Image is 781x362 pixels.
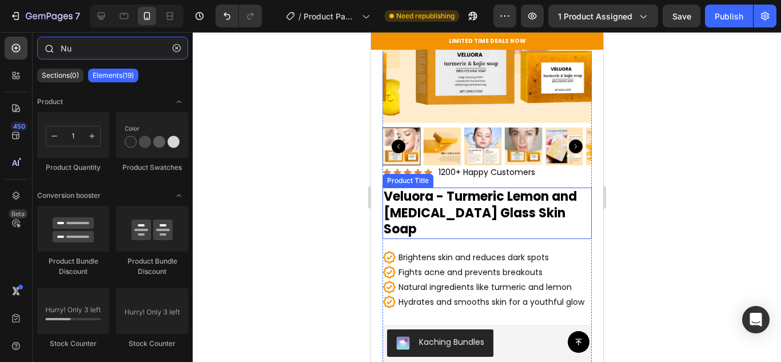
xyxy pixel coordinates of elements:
button: 1 product assigned [548,5,658,27]
div: Stock Counter [37,339,109,349]
div: Product Swatches [116,162,188,173]
span: Toggle open [170,93,188,111]
span: Toggle open [170,186,188,205]
span: / [298,10,301,22]
span: Product [37,97,63,107]
span: Need republishing [396,11,455,21]
span: 1 product assigned [558,10,632,22]
p: Sections(0) [42,71,79,80]
div: Product Bundle Discount [37,256,109,277]
button: 7 [5,5,85,27]
button: Publish [705,5,753,27]
span: Product Page - [DATE] 07:29:18 [304,10,357,22]
div: Product Quantity [37,162,109,173]
div: Undo/Redo [216,5,262,27]
div: Product Bundle Discount [116,256,188,277]
span: Save [672,11,691,21]
iframe: Design area [371,32,603,362]
p: Elements(19) [93,71,134,80]
div: Beta [9,209,27,218]
span: Conversion booster [37,190,101,201]
div: Publish [715,10,743,22]
button: Save [663,5,700,27]
input: Search Sections & Elements [37,37,188,59]
p: 7 [75,9,80,23]
div: Stock Counter [116,339,188,349]
div: 450 [11,122,27,131]
div: Open Intercom Messenger [742,306,770,333]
